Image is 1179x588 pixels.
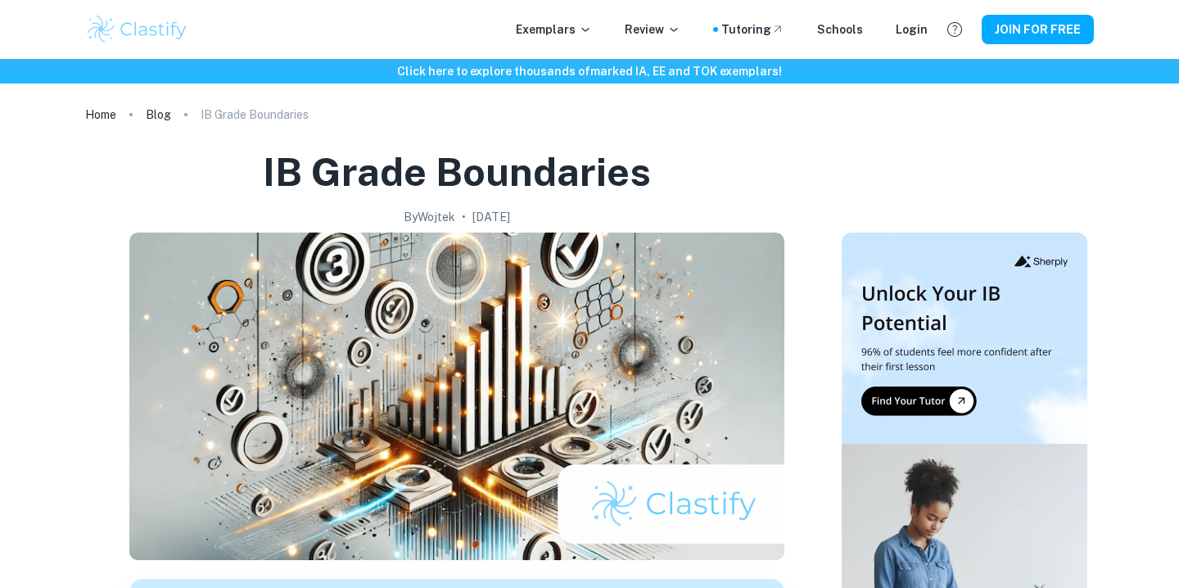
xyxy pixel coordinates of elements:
[472,208,510,226] h2: [DATE]
[404,208,455,226] h2: By Wojtek
[817,20,863,38] a: Schools
[941,16,969,43] button: Help and Feedback
[146,103,171,126] a: Blog
[85,13,189,46] img: Clastify logo
[625,20,680,38] p: Review
[201,106,309,124] p: IB Grade Boundaries
[129,233,784,560] img: IB Grade Boundaries cover image
[982,15,1094,44] button: JOIN FOR FREE
[263,146,651,198] h1: IB Grade Boundaries
[462,208,466,226] p: •
[3,62,1176,80] h6: Click here to explore thousands of marked IA, EE and TOK exemplars !
[85,103,116,126] a: Home
[516,20,592,38] p: Exemplars
[721,20,784,38] a: Tutoring
[896,20,928,38] a: Login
